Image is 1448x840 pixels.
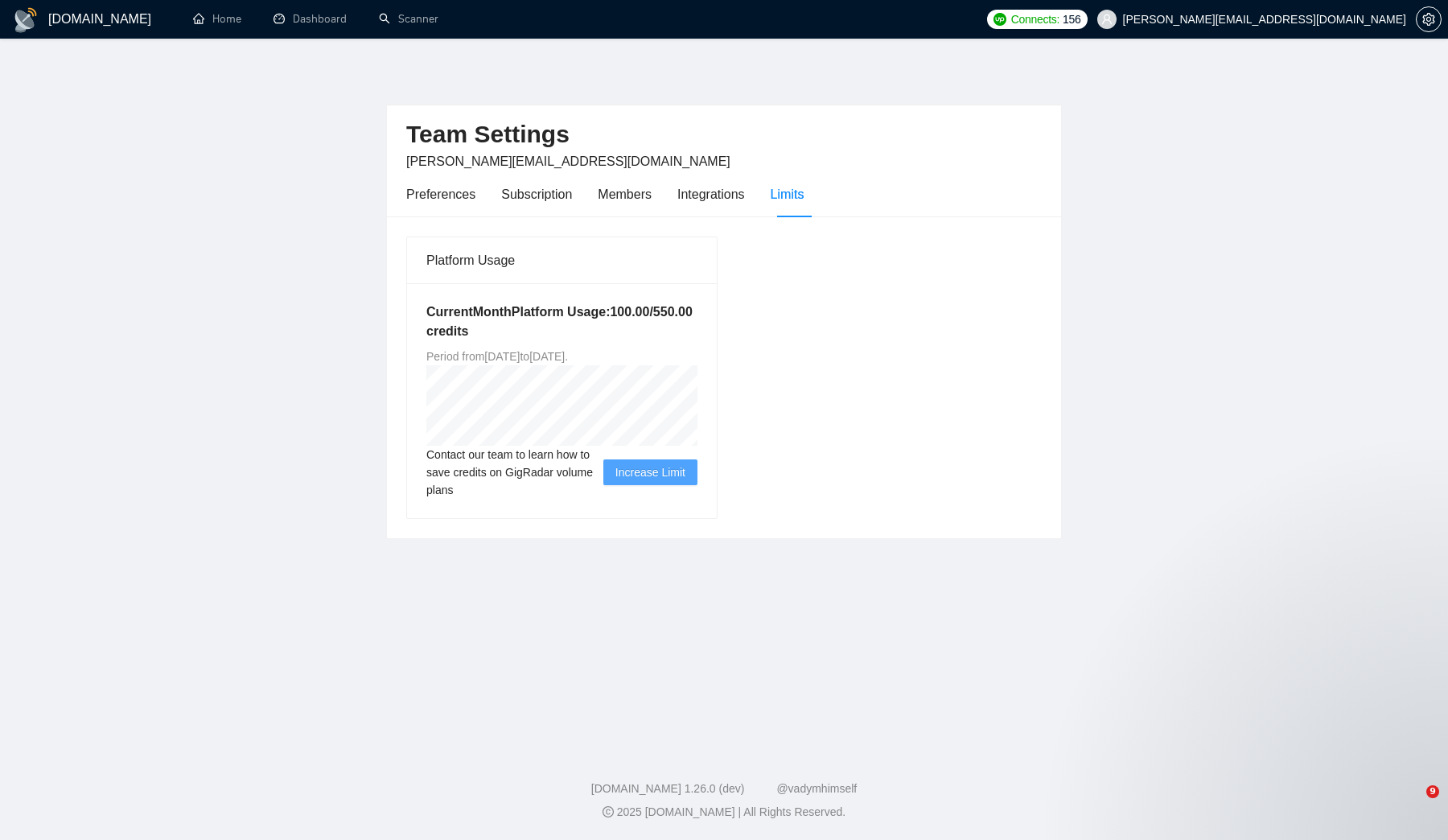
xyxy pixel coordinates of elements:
div: 2025 [DOMAIN_NAME] | All Rights Reserved. [13,804,1435,821]
a: [DOMAIN_NAME] 1.26.0 (dev) [591,782,745,795]
div: Preferences [406,184,475,204]
span: [PERSON_NAME][EMAIL_ADDRESS][DOMAIN_NAME] [406,154,730,168]
iframe: Intercom live chat [1393,785,1432,824]
img: upwork-logo.png [993,13,1006,26]
span: copyright [603,806,614,817]
button: Increase Limit [603,459,697,485]
div: Subscription [501,184,572,204]
a: @vadymhimself [776,782,857,795]
a: setting [1416,13,1442,26]
div: Platform Usage [426,237,697,283]
img: logo [13,7,39,33]
span: Increase Limit [615,463,685,481]
span: Contact our team to learn how to save credits on GigRadar volume plans [426,446,603,499]
span: setting [1417,13,1441,26]
div: Limits [771,184,804,204]
h5: Current Month Platform Usage: 100.00 / 550.00 credits [426,303,697,341]
a: searchScanner [379,12,438,26]
h2: Team Settings [406,118,1042,151]
div: Members [598,184,652,204]
span: Period from [DATE] to [DATE] . [426,350,568,363]
div: Integrations [677,184,745,204]
span: 156 [1063,10,1080,28]
a: homeHome [193,12,241,26]
button: setting [1416,6,1442,32]
a: dashboardDashboard [274,12,347,26]
span: user [1101,14,1113,25]
span: Connects: [1011,10,1059,28]
span: 9 [1426,785,1439,798]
